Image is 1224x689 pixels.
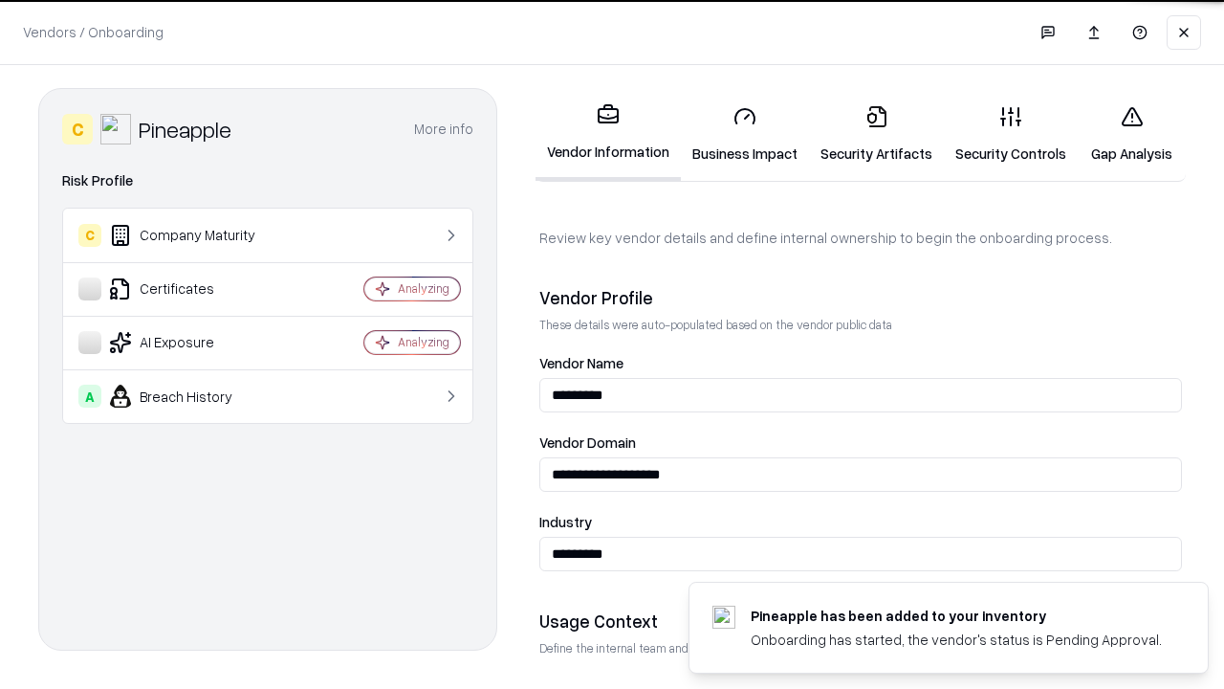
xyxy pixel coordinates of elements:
div: Usage Context [539,610,1182,633]
img: pineappleenergy.com [712,606,735,629]
img: Pineapple [100,114,131,144]
div: Onboarding has started, the vendor's status is Pending Approval. [751,630,1162,650]
p: Vendors / Onboarding [23,22,164,42]
label: Vendor Name [539,356,1182,370]
p: These details were auto-populated based on the vendor public data [539,317,1182,333]
div: Pineapple [139,114,231,144]
a: Vendor Information [535,88,681,181]
div: Risk Profile [62,169,473,192]
a: Gap Analysis [1078,90,1186,179]
div: Pineapple has been added to your inventory [751,606,1162,626]
div: A [78,385,101,408]
div: Analyzing [398,334,449,350]
label: Vendor Domain [539,435,1182,450]
p: Review key vendor details and define internal ownership to begin the onboarding process. [539,228,1182,248]
a: Business Impact [681,90,809,179]
div: Vendor Profile [539,286,1182,309]
label: Industry [539,515,1182,529]
p: Define the internal team and reason for using this vendor. This helps assess business relevance a... [539,640,1182,656]
button: More info [414,112,473,146]
div: C [78,224,101,247]
div: Certificates [78,278,307,300]
div: Analyzing [398,280,449,297]
div: AI Exposure [78,331,307,354]
div: C [62,114,93,144]
div: Breach History [78,385,307,408]
a: Security Controls [944,90,1078,179]
div: Company Maturity [78,224,307,247]
a: Security Artifacts [809,90,944,179]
